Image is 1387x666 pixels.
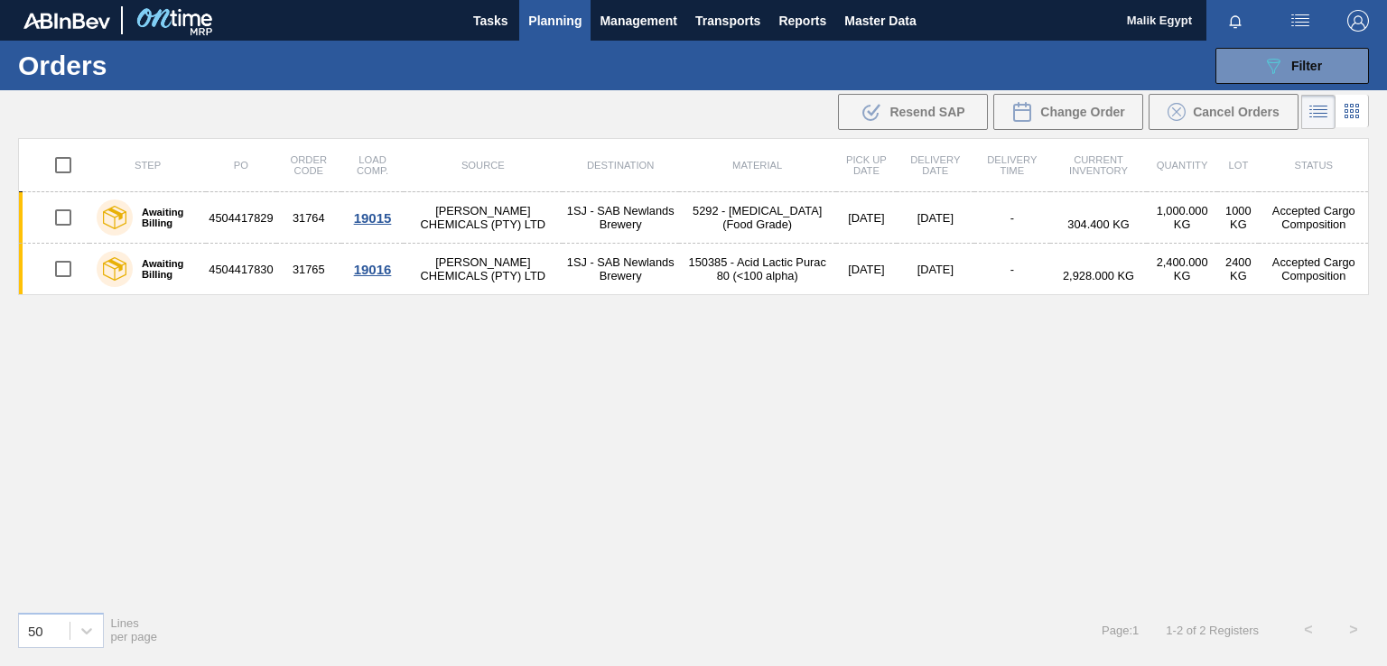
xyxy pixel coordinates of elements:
[344,262,401,277] div: 19016
[778,10,826,32] span: Reports
[563,244,679,295] td: 1SJ - SAB Newlands Brewery
[135,160,161,171] span: Step
[844,10,916,32] span: Master Data
[1336,95,1369,129] div: Card Vision
[1149,94,1299,130] button: Cancel Orders
[1347,10,1369,32] img: Logout
[563,192,679,244] td: 1SJ - SAB Newlands Brewery
[846,154,887,176] span: Pick up Date
[1286,607,1331,652] button: <
[133,258,199,280] label: Awaiting Billing
[1157,160,1208,171] span: Quantity
[1215,48,1369,84] button: Filter
[1067,217,1129,231] span: 304.400 KG
[234,160,248,171] span: PO
[1147,192,1217,244] td: 1,000.000 KG
[600,10,677,32] span: Management
[470,10,510,32] span: Tasks
[1217,192,1259,244] td: 1000 KG
[732,160,782,171] span: Material
[1259,244,1368,295] td: Accepted Cargo Composition
[111,616,158,643] span: Lines per page
[1331,607,1376,652] button: >
[836,244,897,295] td: [DATE]
[1217,244,1259,295] td: 2400 KG
[1259,192,1368,244] td: Accepted Cargo Composition
[897,244,974,295] td: [DATE]
[276,192,342,244] td: 31764
[1295,160,1333,171] span: Status
[987,154,1037,176] span: Delivery Time
[133,207,199,228] label: Awaiting Billing
[1102,624,1139,637] span: Page : 1
[836,192,897,244] td: [DATE]
[18,55,277,76] h1: Orders
[206,244,275,295] td: 4504417830
[344,210,401,226] div: 19015
[1301,95,1336,129] div: List Vision
[587,160,654,171] span: Destination
[404,244,563,295] td: [PERSON_NAME] CHEMICALS (PTY) LTD
[695,10,760,32] span: Transports
[974,192,1050,244] td: -
[910,154,960,176] span: Delivery Date
[19,192,1369,244] a: Awaiting Billing450441782931764[PERSON_NAME] CHEMICALS (PTY) LTD1SJ - SAB Newlands Brewery5292 - ...
[461,160,505,171] span: Source
[889,105,964,119] span: Resend SAP
[357,154,388,176] span: Load Comp.
[1063,269,1134,282] span: 2,928.000 KG
[897,192,974,244] td: [DATE]
[528,10,582,32] span: Planning
[974,244,1050,295] td: -
[1228,160,1248,171] span: Lot
[1166,624,1259,637] span: 1 - 2 of 2 Registers
[1289,10,1311,32] img: userActions
[1291,59,1322,73] span: Filter
[291,154,327,176] span: Order Code
[838,94,988,130] div: Resend SAP
[1147,244,1217,295] td: 2,400.000 KG
[993,94,1143,130] div: Change Order
[1149,94,1299,130] div: Cancel Orders in Bulk
[19,244,1369,295] a: Awaiting Billing450441783031765[PERSON_NAME] CHEMICALS (PTY) LTD1SJ - SAB Newlands Brewery150385 ...
[23,13,110,29] img: TNhmsLtSVTkK8tSr43FrP2fwEKptu5GPRR3wAAAABJRU5ErkJggg==
[1193,105,1280,119] span: Cancel Orders
[1069,154,1128,176] span: Current inventory
[1040,105,1124,119] span: Change Order
[206,192,275,244] td: 4504417829
[28,623,43,638] div: 50
[1206,8,1264,33] button: Notifications
[679,244,836,295] td: 150385 - Acid Lactic Purac 80 (<100 alpha)
[276,244,342,295] td: 31765
[404,192,563,244] td: [PERSON_NAME] CHEMICALS (PTY) LTD
[679,192,836,244] td: 5292 - [MEDICAL_DATA] (Food Grade)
